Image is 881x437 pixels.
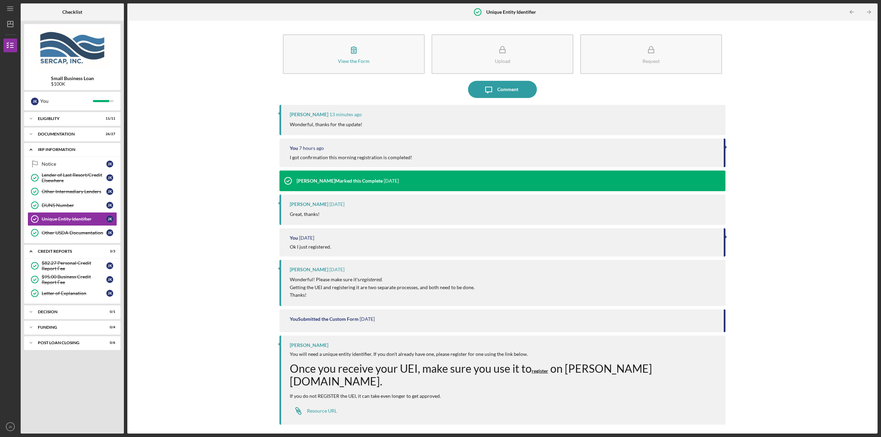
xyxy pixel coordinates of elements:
strong: register [532,368,548,374]
div: $82.27 Personal Credit Report Fee [42,260,106,271]
b: Checklist [62,9,82,15]
div: Other USDA Documentation [42,230,106,236]
div: $100K [51,81,94,87]
div: Ok I just registered. [290,244,331,250]
div: [PERSON_NAME] [290,112,328,117]
p: Wonderful! Please make sure it's . [290,276,475,283]
div: DUNS Number [42,203,106,208]
button: Request [580,34,722,74]
b: Unique Entity Identifier [486,9,536,15]
div: Comment [497,81,518,98]
div: 0 / 1 [103,310,115,314]
div: J K [106,161,113,167]
div: [PERSON_NAME] [290,201,328,207]
div: 11 / 11 [103,117,115,121]
p: Great, thanks! [290,210,320,218]
div: Lender of Last Resort/Credit Elsewhere [42,172,106,183]
div: Resource URL [307,408,337,414]
div: Funding [38,325,98,329]
time: 2025-08-15 16:12 [299,235,314,241]
p: Thanks! [290,291,475,299]
div: J K [31,98,39,105]
div: POST LOAN CLOSING [38,341,98,345]
button: Upload [432,34,573,74]
div: You [40,95,93,107]
button: Comment [468,81,537,98]
img: Product logo [24,28,120,69]
div: 0 / 4 [103,325,115,329]
div: Other Intermediary Lenders [42,189,106,194]
a: DUNS NumberJK [28,198,117,212]
div: J K [106,229,113,236]
div: If you do not REGISTER the UEI, it can take even longer to get approved. [290,393,719,399]
div: J K [106,188,113,195]
div: J K [106,202,113,209]
div: You Submitted the Custom Form [290,316,359,322]
div: View the Form [338,58,370,64]
time: 2025-08-15 15:41 [329,267,344,272]
time: 2025-08-19 20:23 [329,112,362,117]
em: registered [360,276,381,282]
div: Upload [495,58,510,64]
a: $95.00 Business Credit Report FeeJK [28,273,117,286]
time: 2025-08-18 12:47 [384,178,399,184]
div: 0 / 6 [103,341,115,345]
div: J K [106,290,113,297]
time: 2025-08-15 16:47 [329,201,344,207]
div: J K [106,174,113,181]
div: 3 / 3 [103,249,115,253]
text: JK [8,425,12,429]
div: You will need a unique entity identifier. If you don't already have one, please register for one ... [290,351,719,357]
div: J K [106,262,113,269]
div: 26 / 27 [103,132,115,136]
div: You [290,235,298,241]
div: Decision [38,310,98,314]
div: [PERSON_NAME] Marked this Complete [297,178,383,184]
button: View the Form [283,34,425,74]
time: 2025-08-19 13:15 [299,145,324,151]
div: Documentation [38,132,98,136]
div: J K [106,216,113,222]
a: Other USDA DocumentationJK [28,226,117,240]
div: Letter of Explanation [42,291,106,296]
div: I got confirmation this morning registration is completed! [290,155,412,160]
div: Eligiblity [38,117,98,121]
span: Once you receive your UEI, make sure you use it to on [PERSON_NAME][DOMAIN_NAME]. [290,362,652,388]
button: JK [3,420,17,434]
a: Letter of ExplanationJK [28,286,117,300]
a: Resource URL [290,404,337,418]
a: NoticeJK [28,157,117,171]
div: You [290,145,298,151]
div: [PERSON_NAME] [290,267,328,272]
div: Request [643,58,660,64]
time: 2025-08-15 15:37 [360,316,375,322]
b: Small Business Loan [51,76,94,81]
p: Wonderful, thanks for the update! [290,121,362,128]
a: $82.27 Personal Credit Report FeeJK [28,259,117,273]
p: Getting the UEI and registering it are two separate processes, and both need to be done. [290,284,475,291]
div: J K [106,276,113,283]
div: [PERSON_NAME] [290,342,328,348]
a: Other Intermediary LendersJK [28,185,117,198]
div: credit reports [38,249,98,253]
div: Unique Entity Identifier [42,216,106,222]
a: Lender of Last Resort/Credit ElsewhereJK [28,171,117,185]
div: $95.00 Business Credit Report Fee [42,274,106,285]
a: Unique Entity IdentifierJK [28,212,117,226]
div: Notice [42,161,106,167]
div: IRP Information [38,148,112,152]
